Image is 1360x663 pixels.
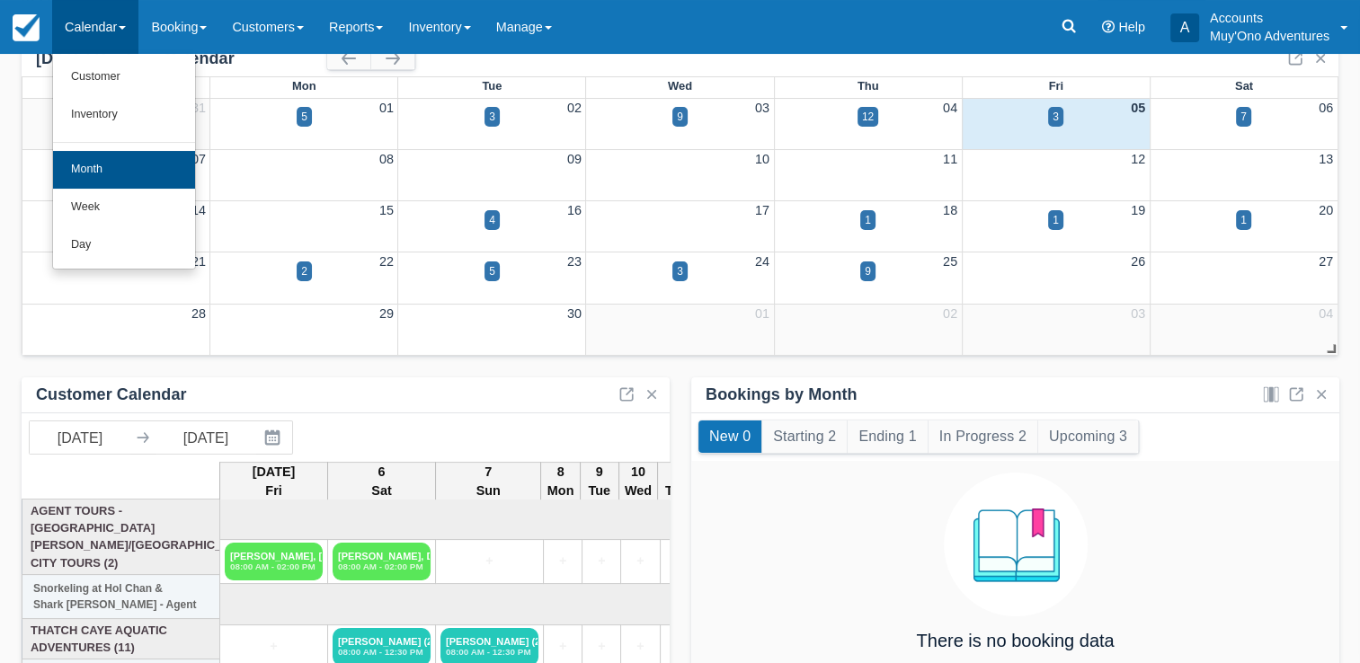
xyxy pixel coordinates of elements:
a: 30 [567,306,582,321]
a: 06 [1319,101,1333,115]
div: 1 [1240,212,1247,228]
span: Mon [292,79,316,93]
a: Inventory [53,96,195,134]
th: Snorkeling at Hol Chan & Shark [PERSON_NAME] - Agent [22,575,220,618]
button: In Progress 2 [929,420,1037,453]
a: + [626,637,654,657]
em: 08:00 AM - 02:00 PM [230,561,317,572]
ul: Calendar [52,54,196,270]
div: 5 [489,263,495,279]
a: 12 [1131,152,1145,166]
th: 6 Sat [328,462,436,501]
div: [DATE] Booking Calendar [36,49,327,69]
a: 09 [567,152,582,166]
a: 02 [567,101,582,115]
a: 15 [379,203,394,217]
a: 07 [191,152,206,166]
span: Fri [1048,79,1063,93]
div: Bookings by Month [706,385,858,405]
button: Starting 2 [762,420,847,453]
div: 3 [1053,109,1059,125]
a: 23 [567,254,582,269]
input: Start Date [30,421,130,454]
a: 19 [1131,203,1145,217]
button: Upcoming 3 [1038,420,1138,453]
a: 26 [1131,254,1145,269]
a: + [587,552,616,571]
a: 01 [755,306,769,321]
a: Agent Tours - [GEOGRAPHIC_DATA][PERSON_NAME]/[GEOGRAPHIC_DATA] City Tours (2) [27,502,216,572]
div: 3 [677,263,683,279]
th: 7 Sun [436,462,541,501]
div: Customer Calendar [36,385,187,405]
div: 12 [862,109,874,125]
a: 22 [379,254,394,269]
a: 11 [943,152,957,166]
span: Wed [668,79,692,93]
p: Accounts [1210,9,1329,27]
span: Tue [482,79,502,93]
a: 16 [567,203,582,217]
a: 18 [943,203,957,217]
a: 29 [379,306,394,321]
th: 8 Mon [541,462,580,501]
a: 14 [191,203,206,217]
a: 02 [943,306,957,321]
em: 08:00 AM - 12:30 PM [446,647,533,658]
a: 25 [943,254,957,269]
div: 9 [865,263,871,279]
h4: There is no booking data [916,631,1114,650]
div: 2 [301,263,307,279]
a: 13 [1319,152,1333,166]
div: 4 [489,212,495,228]
a: 21 [191,254,206,269]
input: End Date [156,421,256,454]
p: Muy'Ono Adventures [1210,27,1329,45]
a: 28 [191,306,206,321]
a: 17 [755,203,769,217]
div: 1 [865,212,871,228]
button: Interact with the calendar and add the check-in date for your trip. [256,421,292,454]
button: New 0 [698,420,761,453]
button: Ending 1 [848,420,927,453]
div: 7 [1240,109,1247,125]
a: 04 [1319,306,1333,321]
div: A [1170,13,1199,42]
a: 03 [1131,306,1145,321]
img: checkfront-main-nav-mini-logo.png [13,14,40,41]
th: 10 Wed [618,462,657,501]
a: Day [53,226,195,264]
a: + [440,552,538,571]
a: Month [53,151,195,189]
i: Help [1102,21,1115,33]
a: + [626,552,654,571]
a: + [665,552,694,571]
a: Week [53,189,195,226]
a: 08 [379,152,394,166]
a: + [225,637,323,657]
th: [DATE] Fri [220,462,328,501]
a: 27 [1319,254,1333,269]
a: + [548,637,577,657]
em: 08:00 AM - 02:00 PM [338,561,425,572]
a: 24 [755,254,769,269]
a: 10 [755,152,769,166]
img: booking.png [944,473,1088,616]
th: 11 Thu [658,462,697,501]
em: 08:00 AM - 12:30 PM [338,647,425,658]
a: 05 [1131,101,1145,115]
div: 1 [1053,212,1059,228]
a: 03 [755,101,769,115]
a: + [548,552,577,571]
th: 9 Tue [580,462,618,501]
span: Thu [858,79,879,93]
a: 20 [1319,203,1333,217]
a: + [665,637,694,657]
div: 5 [301,109,307,125]
span: Help [1118,20,1145,34]
a: 04 [943,101,957,115]
a: [PERSON_NAME], Domini (2)08:00 AM - 02:00 PM [333,543,431,580]
span: Sat [1235,79,1253,93]
a: Customer [53,58,195,96]
div: 3 [489,109,495,125]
